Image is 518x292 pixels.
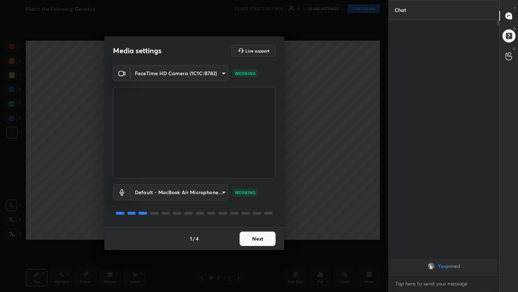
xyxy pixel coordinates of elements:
p: D [513,26,516,31]
p: Chat [389,0,412,19]
h4: 1 [190,235,192,242]
h4: 4 [196,235,199,242]
p: WORKING [235,189,256,196]
h4: / [193,235,195,242]
h2: Media settings [113,46,162,55]
span: You [438,263,446,269]
div: FaceTime HD Camera (1C1C:B782) [131,184,228,200]
p: T [514,6,516,11]
p: WORKING [235,70,256,77]
span: joined [446,263,460,269]
p: G [513,46,516,51]
img: f577a7757f304b7ba8cb9e24b076a904.jpg [428,263,435,270]
button: Next [240,232,276,246]
div: grid [389,257,499,275]
div: FaceTime HD Camera (1C1C:B782) [131,65,228,81]
h5: Live support [245,49,269,53]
